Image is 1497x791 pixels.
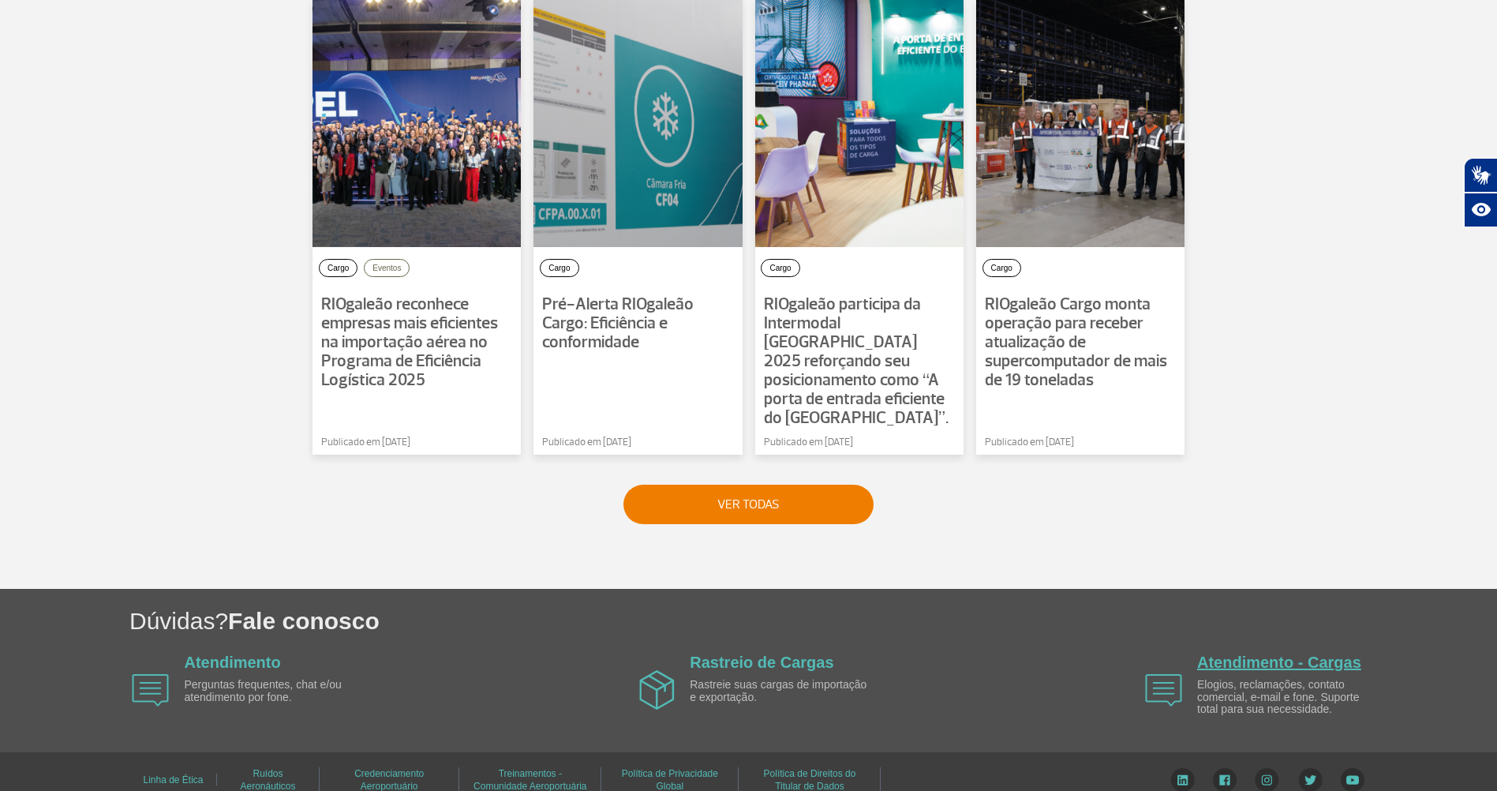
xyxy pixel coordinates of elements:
[639,670,675,710] img: airplane icon
[185,679,366,703] p: Perguntas frequentes, chat e/ou atendimento por fone.
[1464,158,1497,227] div: Plugin de acessibilidade da Hand Talk.
[764,435,853,451] span: Publicado em [DATE]
[1464,193,1497,227] button: Abrir recursos assistivos.
[185,654,281,671] a: Atendimento
[761,259,799,277] button: Cargo
[542,435,631,451] span: Publicado em [DATE]
[540,259,578,277] button: Cargo
[1197,654,1361,671] a: Atendimento - Cargas
[321,294,498,391] span: RIOgaleão reconhece empresas mais eficientes na importação aérea no Programa de Eficiência Logíst...
[985,435,1074,451] span: Publicado em [DATE]
[319,259,357,277] button: Cargo
[690,654,833,671] a: Rastreio de Cargas
[1464,158,1497,193] button: Abrir tradutor de língua de sinais.
[985,294,1167,391] span: RIOgaleão Cargo monta operação para receber atualização de supercomputador de mais de 19 toneladas
[1197,679,1379,715] p: Elogios, reclamações, contato comercial, e-mail e fone. Suporte total para sua necessidade.
[132,674,169,707] img: airplane icon
[364,259,410,277] button: Eventos
[321,435,410,451] span: Publicado em [DATE]
[143,769,203,791] a: Linha de Ética
[690,679,871,703] p: Rastreie suas cargas de importação e exportação.
[1145,674,1182,707] img: airplane icon
[764,294,949,429] span: RIOgaleão participa da Intermodal [GEOGRAPHIC_DATA] 2025 reforçando seu posicionamento como “A po...
[542,294,694,353] span: Pré-Alerta RIOgaleão Cargo: Eficiência e conformidade
[228,608,380,634] span: Fale conosco
[623,485,874,524] button: VER TODAS
[982,259,1021,277] button: Cargo
[129,605,1497,637] h1: Dúvidas?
